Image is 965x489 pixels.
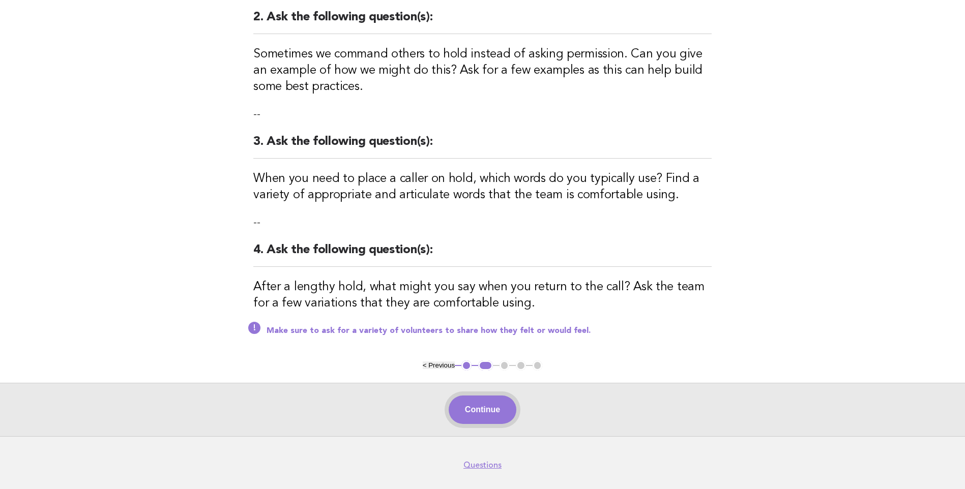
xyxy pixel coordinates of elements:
button: Continue [449,395,516,424]
button: 2 [478,360,493,371]
h2: 2. Ask the following question(s): [253,9,712,34]
h3: After a lengthy hold, what might you say when you return to the call? Ask the team for a few vari... [253,279,712,312]
h2: 4. Ask the following question(s): [253,242,712,267]
p: -- [253,216,712,230]
button: 1 [461,360,472,371]
button: < Previous [423,361,455,369]
p: Make sure to ask for a variety of volunteers to share how they felt or would feel. [267,326,712,336]
h2: 3. Ask the following question(s): [253,134,712,159]
a: Questions [463,460,502,470]
p: -- [253,107,712,121]
h3: When you need to place a caller on hold, which words do you typically use? Find a variety of appr... [253,171,712,203]
h3: Sometimes we command others to hold instead of asking permission. Can you give an example of how ... [253,46,712,95]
